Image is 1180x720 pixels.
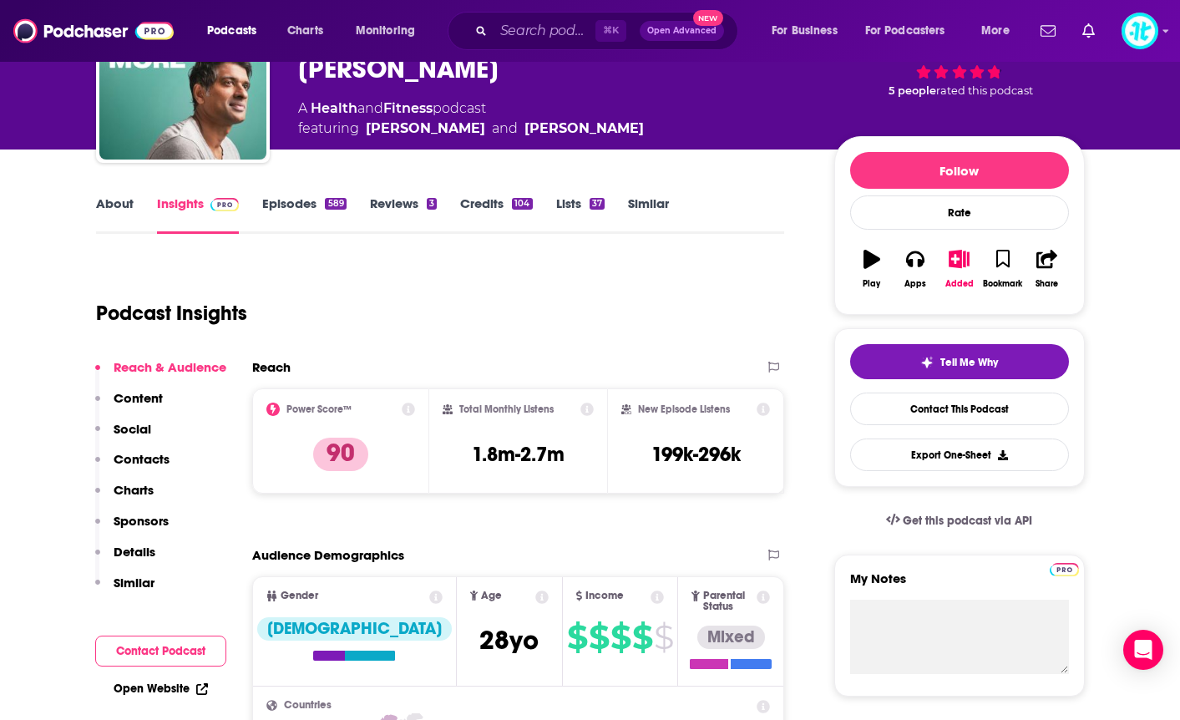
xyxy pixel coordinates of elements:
[1050,560,1079,576] a: Pro website
[850,570,1069,600] label: My Notes
[1076,17,1102,45] a: Show notifications dropdown
[703,591,754,612] span: Parental Status
[383,100,433,116] a: Fitness
[481,591,502,601] span: Age
[850,239,894,299] button: Play
[693,10,723,26] span: New
[647,27,717,35] span: Open Advanced
[589,624,609,651] span: $
[114,575,154,591] p: Similar
[556,195,605,234] a: Lists37
[590,198,605,210] div: 37
[567,624,587,651] span: $
[114,544,155,560] p: Details
[344,18,437,44] button: open menu
[459,403,554,415] h2: Total Monthly Listens
[195,18,278,44] button: open menu
[772,19,838,43] span: For Business
[96,195,134,234] a: About
[512,198,532,210] div: 104
[284,700,332,711] span: Countries
[1025,239,1068,299] button: Share
[651,442,741,467] h3: 199k-296k
[937,239,980,299] button: Added
[854,18,970,44] button: open menu
[207,19,256,43] span: Podcasts
[281,591,318,601] span: Gender
[257,617,452,641] div: [DEMOGRAPHIC_DATA]
[95,482,154,513] button: Charts
[286,403,352,415] h2: Power Score™
[356,19,415,43] span: Monitoring
[970,18,1031,44] button: open menu
[252,547,404,563] h2: Audience Demographics
[325,198,346,210] div: 589
[298,119,644,139] span: featuring
[920,356,934,369] img: tell me why sparkle
[1034,17,1062,45] a: Show notifications dropdown
[114,390,163,406] p: Content
[252,359,291,375] h2: Reach
[287,19,323,43] span: Charts
[95,451,170,482] button: Contacts
[95,421,151,452] button: Social
[95,575,154,606] button: Similar
[96,301,247,326] h1: Podcast Insights
[210,198,240,211] img: Podchaser Pro
[760,18,858,44] button: open menu
[654,624,673,651] span: $
[13,15,174,47] img: Podchaser - Follow, Share and Rate Podcasts
[95,390,163,421] button: Content
[595,20,626,42] span: ⌘ K
[95,544,155,575] button: Details
[463,12,754,50] div: Search podcasts, credits, & more...
[479,624,539,657] span: 28 yo
[276,18,333,44] a: Charts
[865,19,945,43] span: For Podcasters
[850,152,1069,189] button: Follow
[638,403,730,415] h2: New Episode Listens
[313,438,368,471] p: 90
[1122,13,1158,49] span: Logged in as ImpactTheory
[460,195,532,234] a: Credits104
[157,195,240,234] a: InsightsPodchaser Pro
[889,84,936,97] span: 5 people
[610,624,631,651] span: $
[981,239,1025,299] button: Bookmark
[95,636,226,667] button: Contact Podcast
[697,626,765,649] div: Mixed
[863,279,880,289] div: Play
[114,682,208,696] a: Open Website
[981,19,1010,43] span: More
[95,359,226,390] button: Reach & Audience
[114,513,169,529] p: Sponsors
[524,119,644,139] a: Dr. Rangan Chatterjee
[262,195,346,234] a: Episodes589
[1122,13,1158,49] img: User Profile
[114,451,170,467] p: Contacts
[850,439,1069,471] button: Export One-Sheet
[903,514,1032,528] span: Get this podcast via API
[472,442,565,467] h3: 1.8m-2.7m
[114,482,154,498] p: Charts
[95,513,169,544] button: Sponsors
[492,119,518,139] span: and
[983,279,1022,289] div: Bookmark
[298,99,644,139] div: A podcast
[494,18,595,44] input: Search podcasts, credits, & more...
[894,239,937,299] button: Apps
[640,21,724,41] button: Open AdvancedNew
[427,198,437,210] div: 3
[904,279,926,289] div: Apps
[940,356,998,369] span: Tell Me Why
[1123,630,1163,670] div: Open Intercom Messenger
[936,84,1033,97] span: rated this podcast
[850,344,1069,379] button: tell me why sparkleTell Me Why
[628,195,669,234] a: Similar
[114,359,226,375] p: Reach & Audience
[945,279,974,289] div: Added
[1036,279,1058,289] div: Share
[632,624,652,651] span: $
[850,393,1069,425] a: Contact This Podcast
